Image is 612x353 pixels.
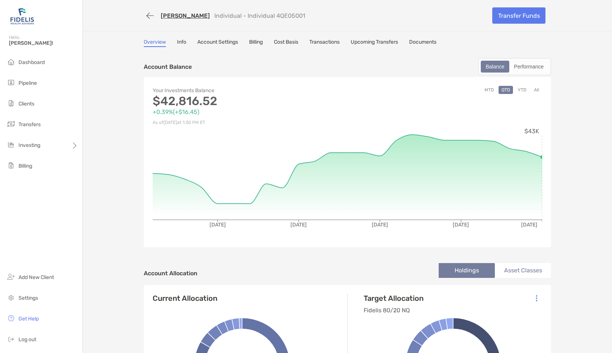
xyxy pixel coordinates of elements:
tspan: [DATE] [290,222,307,228]
a: Billing [249,39,263,47]
span: Pipeline [18,80,37,86]
li: Holdings [439,263,495,278]
span: Clients [18,101,34,107]
button: All [531,86,542,94]
span: Add New Client [18,274,54,280]
img: transfers icon [7,120,16,128]
tspan: $43K [524,128,539,135]
p: Fidelis 80/20 NQ [364,306,424,315]
div: Performance [510,61,548,72]
img: settings icon [7,293,16,302]
span: Investing [18,142,40,148]
a: Overview [144,39,166,47]
button: QTD [499,86,513,94]
tspan: [DATE] [453,222,469,228]
span: Settings [18,295,38,301]
a: Transfer Funds [492,7,545,24]
p: Your Investments Balance [153,86,347,95]
a: Info [177,39,186,47]
p: $42,816.52 [153,97,347,106]
img: get-help icon [7,314,16,323]
span: Transfers [18,121,41,128]
img: pipeline icon [7,78,16,87]
span: Get Help [18,316,39,322]
p: Individual - Individual 4QE05001 [214,12,305,19]
h4: Account Allocation [144,270,197,277]
tspan: [DATE] [521,222,537,228]
button: YTD [515,86,529,94]
a: Cost Basis [274,39,298,47]
div: segmented control [478,58,551,75]
span: Billing [18,163,32,169]
span: Dashboard [18,59,45,65]
img: clients icon [7,99,16,108]
button: MTD [482,86,497,94]
li: Asset Classes [495,263,551,278]
img: dashboard icon [7,57,16,66]
span: Log out [18,336,36,343]
img: Icon List Menu [536,295,537,302]
tspan: [DATE] [210,222,226,228]
a: Transactions [309,39,340,47]
a: Account Settings [197,39,238,47]
img: add_new_client icon [7,272,16,281]
a: Documents [409,39,436,47]
h4: Current Allocation [153,294,217,303]
a: [PERSON_NAME] [161,12,210,19]
img: billing icon [7,161,16,170]
img: Zoe Logo [9,3,35,30]
img: logout icon [7,334,16,343]
p: As of [DATE] at 1:30 PM ET [153,118,347,127]
a: Upcoming Transfers [351,39,398,47]
span: [PERSON_NAME]! [9,40,78,46]
h4: Target Allocation [364,294,424,303]
img: investing icon [7,140,16,149]
p: +0.39% ( +$16.45 ) [153,107,347,117]
tspan: [DATE] [372,222,388,228]
p: Account Balance [144,62,192,71]
div: Balance [482,61,509,72]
